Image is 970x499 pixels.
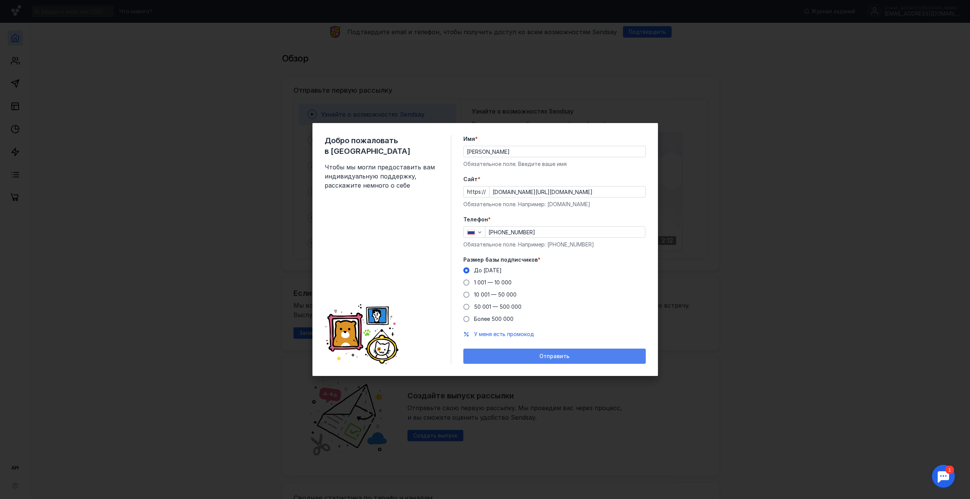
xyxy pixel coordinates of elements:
div: Обязательное поле. Например: [DOMAIN_NAME] [463,201,646,208]
span: Отправить [539,353,569,360]
span: Чтобы мы могли предоставить вам индивидуальную поддержку, расскажите немного о себе [325,163,439,190]
span: Добро пожаловать в [GEOGRAPHIC_DATA] [325,135,439,156]
span: 1 001 — 10 000 [474,279,512,286]
span: Cайт [463,175,478,183]
span: Более 500 000 [474,316,514,322]
div: Обязательное поле. Например: [PHONE_NUMBER] [463,241,646,248]
span: Имя [463,135,475,143]
span: 10 001 — 50 000 [474,291,517,298]
button: Отправить [463,349,646,364]
span: Размер базы подписчиков [463,256,538,264]
div: Обязательное поле. Введите ваше имя [463,160,646,168]
button: У меня есть промокод [474,330,534,338]
span: До [DATE] [474,267,502,273]
span: Телефон [463,216,488,223]
div: 1 [17,5,26,13]
span: 50 001 — 500 000 [474,303,521,310]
